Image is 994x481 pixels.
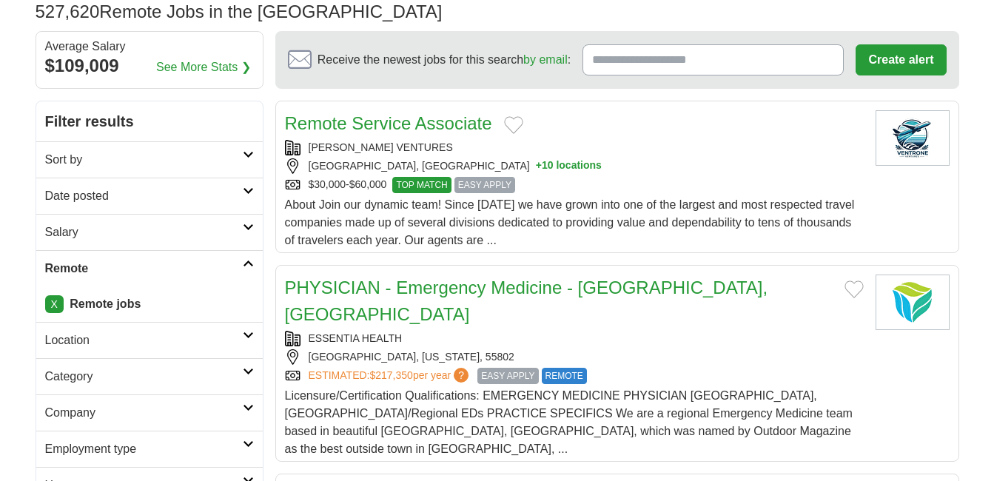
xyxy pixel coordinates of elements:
[318,51,571,69] span: Receive the newest jobs for this search :
[156,58,251,76] a: See More Stats ❯
[45,260,243,277] h2: Remote
[36,178,263,214] a: Date posted
[45,41,254,53] div: Average Salary
[36,322,263,358] a: Location
[285,198,855,246] span: About Join our dynamic team! Since [DATE] we have grown into one of the largest and most respecte...
[876,110,950,166] img: Company logo
[454,368,469,383] span: ?
[542,368,587,384] span: REMOTE
[45,440,243,458] h2: Employment type
[36,141,263,178] a: Sort by
[285,349,864,365] div: [GEOGRAPHIC_DATA], [US_STATE], 55802
[36,250,263,286] a: Remote
[36,1,443,21] h1: Remote Jobs in the [GEOGRAPHIC_DATA]
[309,368,472,384] a: ESTIMATED:$217,350per year?
[36,394,263,431] a: Company
[285,277,768,324] a: PHYSICIAN - Emergency Medicine - [GEOGRAPHIC_DATA], [GEOGRAPHIC_DATA]
[70,297,141,310] strong: Remote jobs
[285,113,492,133] a: Remote Service Associate
[45,404,243,422] h2: Company
[45,332,243,349] h2: Location
[45,368,243,386] h2: Category
[45,53,254,79] div: $109,009
[454,177,515,193] span: EASY APPLY
[45,151,243,169] h2: Sort by
[536,158,602,174] button: +10 locations
[477,368,538,384] span: EASY APPLY
[45,223,243,241] h2: Salary
[504,116,523,134] button: Add to favorite jobs
[285,140,864,155] div: [PERSON_NAME] VENTURES
[36,214,263,250] a: Salary
[369,369,412,381] span: $217,350
[36,431,263,467] a: Employment type
[285,158,864,174] div: [GEOGRAPHIC_DATA], [GEOGRAPHIC_DATA]
[36,101,263,141] h2: Filter results
[285,177,864,193] div: $30,000-$60,000
[45,295,64,313] a: X
[36,358,263,394] a: Category
[876,275,950,330] img: Essentia Health logo
[856,44,946,75] button: Create alert
[844,280,864,298] button: Add to favorite jobs
[309,332,403,344] a: ESSENTIA HEALTH
[523,53,568,66] a: by email
[536,158,542,174] span: +
[392,177,451,193] span: TOP MATCH
[285,389,853,455] span: Licensure/Certification Qualifications: EMERGENCY MEDICINE PHYSICIAN [GEOGRAPHIC_DATA], [GEOGRAPH...
[45,187,243,205] h2: Date posted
